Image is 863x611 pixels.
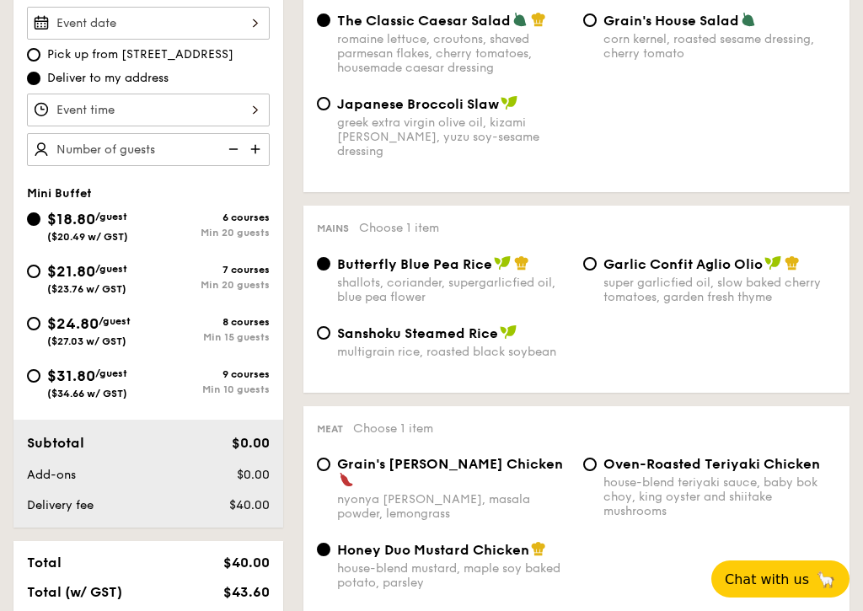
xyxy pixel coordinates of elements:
[27,7,270,40] input: Event date
[500,324,517,340] img: icon-vegan.f8ff3823.svg
[229,498,270,512] span: $40.00
[337,256,492,272] span: Butterfly Blue Pea Rice
[337,276,570,304] div: shallots, coriander, supergarlicfied oil, blue pea flower
[27,317,40,330] input: $24.80/guest($27.03 w/ GST)8 coursesMin 15 guests
[95,263,127,275] span: /guest
[27,584,122,600] span: Total (w/ GST)
[148,264,270,276] div: 7 courses
[764,255,781,271] img: icon-vegan.f8ff3823.svg
[148,331,270,343] div: Min 15 guests
[816,570,836,589] span: 🦙
[27,468,76,482] span: Add-ons
[27,265,40,278] input: $21.80/guest($23.76 w/ GST)7 coursesMin 20 guests
[47,388,127,399] span: ($34.66 w/ GST)
[337,115,570,158] div: greek extra virgin olive oil, kizami [PERSON_NAME], yuzu soy-sesame dressing
[337,13,511,29] span: The Classic Caesar Salad
[353,421,433,436] span: Choose 1 item
[148,227,270,239] div: Min 20 guests
[95,367,127,379] span: /guest
[725,571,809,587] span: Chat with us
[337,492,570,521] div: nyonya [PERSON_NAME], masala powder, lemongrass
[317,423,343,435] span: Meat
[317,326,330,340] input: Sanshoku Steamed Ricemultigrain rice, roasted black soybean
[27,186,92,201] span: Mini Buffet
[359,221,439,235] span: Choose 1 item
[317,97,330,110] input: Japanese Broccoli Slawgreek extra virgin olive oil, kizami [PERSON_NAME], yuzu soy-sesame dressing
[27,72,40,85] input: Deliver to my address
[603,13,739,29] span: Grain's House Salad
[27,498,94,512] span: Delivery fee
[47,231,128,243] span: ($20.49 w/ GST)
[603,475,836,518] div: house-blend teriyaki sauce, baby bok choy, king oyster and shiitake mushrooms
[47,283,126,295] span: ($23.76 w/ GST)
[232,435,270,451] span: $0.00
[785,255,800,271] img: icon-chef-hat.a58ddaea.svg
[317,543,330,556] input: Honey Duo Mustard Chickenhouse-blend mustard, maple soy baked potato, parsley
[603,256,763,272] span: Garlic Confit Aglio Olio
[148,368,270,380] div: 9 courses
[47,367,95,385] span: $31.80
[244,133,270,165] img: icon-add.58712e84.svg
[337,561,570,590] div: house-blend mustard, maple soy baked potato, parsley
[317,257,330,271] input: Butterfly Blue Pea Riceshallots, coriander, supergarlicfied oil, blue pea flower
[317,13,330,27] input: The Classic Caesar Saladromaine lettuce, croutons, shaved parmesan flakes, cherry tomatoes, house...
[337,345,570,359] div: multigrain rice, roasted black soybean
[47,210,95,228] span: $18.80
[583,458,597,471] input: Oven-Roasted Teriyaki Chickenhouse-blend teriyaki sauce, baby bok choy, king oyster and shiitake ...
[583,257,597,271] input: Garlic Confit Aglio Oliosuper garlicfied oil, slow baked cherry tomatoes, garden fresh thyme
[27,212,40,226] input: $18.80/guest($20.49 w/ GST)6 coursesMin 20 guests
[339,472,354,487] img: icon-spicy.37a8142b.svg
[583,13,597,27] input: Grain's House Saladcorn kernel, roasted sesame dressing, cherry tomato
[501,95,517,110] img: icon-vegan.f8ff3823.svg
[494,255,511,271] img: icon-vegan.f8ff3823.svg
[337,456,563,472] span: Grain's [PERSON_NAME] Chicken
[27,555,62,571] span: Total
[148,316,270,328] div: 8 courses
[148,383,270,395] div: Min 10 guests
[317,222,349,234] span: Mains
[148,212,270,223] div: 6 courses
[47,262,95,281] span: $21.80
[27,435,84,451] span: Subtotal
[27,48,40,62] input: Pick up from [STREET_ADDRESS]
[27,133,270,166] input: Number of guests
[337,542,529,558] span: Honey Duo Mustard Chicken
[603,276,836,304] div: super garlicfied oil, slow baked cherry tomatoes, garden fresh thyme
[337,96,499,112] span: Japanese Broccoli Slaw
[531,541,546,556] img: icon-chef-hat.a58ddaea.svg
[741,12,756,27] img: icon-vegetarian.fe4039eb.svg
[47,46,233,63] span: Pick up from [STREET_ADDRESS]
[47,335,126,347] span: ($27.03 w/ GST)
[99,315,131,327] span: /guest
[223,584,270,600] span: $43.60
[317,458,330,471] input: Grain's [PERSON_NAME] Chickennyonya [PERSON_NAME], masala powder, lemongrass
[47,70,169,87] span: Deliver to my address
[337,32,570,75] div: romaine lettuce, croutons, shaved parmesan flakes, cherry tomatoes, housemade caesar dressing
[603,456,820,472] span: Oven-Roasted Teriyaki Chicken
[531,12,546,27] img: icon-chef-hat.a58ddaea.svg
[27,94,270,126] input: Event time
[711,560,850,598] button: Chat with us🦙
[219,133,244,165] img: icon-reduce.1d2dbef1.svg
[27,369,40,383] input: $31.80/guest($34.66 w/ GST)9 coursesMin 10 guests
[603,32,836,61] div: corn kernel, roasted sesame dressing, cherry tomato
[95,211,127,222] span: /guest
[148,279,270,291] div: Min 20 guests
[337,325,498,341] span: Sanshoku Steamed Rice
[237,468,270,482] span: $0.00
[47,314,99,333] span: $24.80
[514,255,529,271] img: icon-chef-hat.a58ddaea.svg
[223,555,270,571] span: $40.00
[512,12,528,27] img: icon-vegetarian.fe4039eb.svg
